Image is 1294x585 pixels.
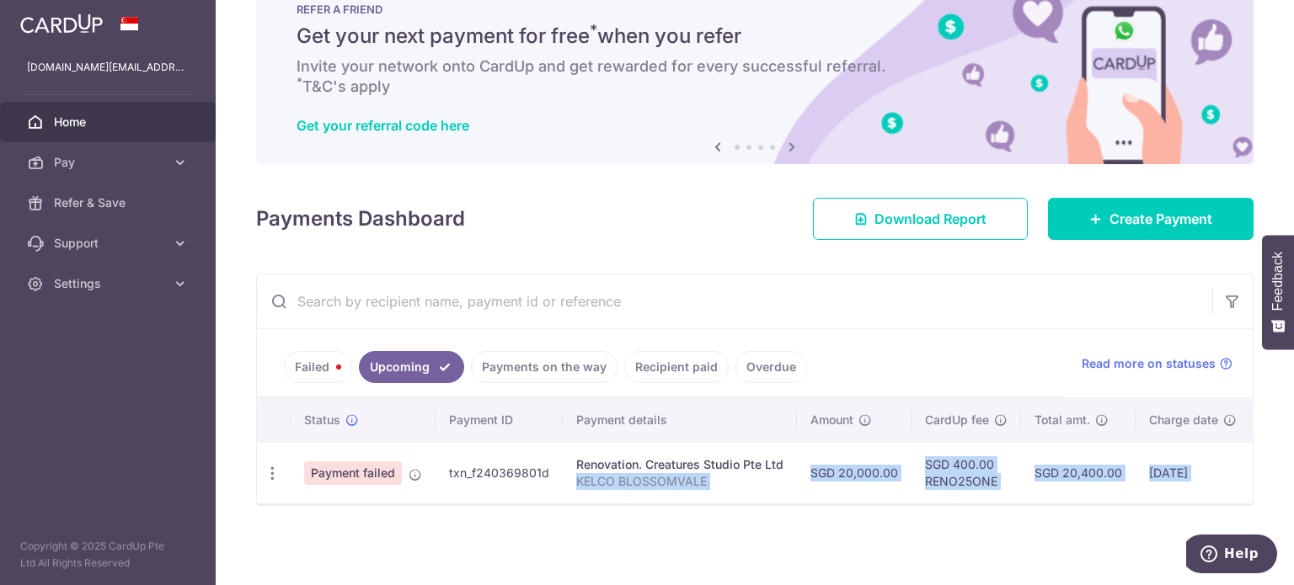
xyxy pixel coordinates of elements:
[1048,198,1254,240] a: Create Payment
[257,274,1212,328] input: Search by recipient name, payment id or reference
[1149,412,1218,428] span: Charge date
[576,473,783,490] p: KELCO BLOSSOMVALE
[471,351,618,383] a: Payments on the way
[624,351,729,383] a: Recipient paid
[304,412,340,428] span: Status
[735,351,807,383] a: Overdue
[297,117,469,134] a: Get your referral code here
[436,442,563,503] td: txn_f240369801d
[1082,355,1216,372] span: Read more on statuses
[912,442,1021,503] td: SGD 400.00 RENO25ONE
[359,351,464,383] a: Upcoming
[1136,442,1250,503] td: [DATE]
[1262,235,1294,349] button: Feedback - Show survey
[297,56,1213,97] h6: Invite your network onto CardUp and get rewarded for every successful referral. T&C's apply
[1110,209,1212,229] span: Create Payment
[563,398,797,442] th: Payment details
[1021,442,1136,503] td: SGD 20,400.00
[54,114,165,130] span: Home
[284,351,352,383] a: Failed
[1186,534,1277,577] iframe: Opens a widget where you can find more information
[874,209,987,229] span: Download Report
[813,198,1028,240] a: Download Report
[54,275,165,292] span: Settings
[925,412,989,428] span: CardUp fee
[27,59,189,76] p: [DOMAIN_NAME][EMAIL_ADDRESS][DOMAIN_NAME]
[797,442,912,503] td: SGD 20,000.00
[436,398,563,442] th: Payment ID
[1082,355,1233,372] a: Read more on statuses
[54,235,165,252] span: Support
[20,13,103,34] img: CardUp
[297,3,1213,16] p: REFER A FRIEND
[1270,252,1286,311] span: Feedback
[54,194,165,211] span: Refer & Save
[810,412,853,428] span: Amount
[304,461,402,485] span: Payment failed
[297,23,1213,50] h5: Get your next payment for free when you refer
[54,154,165,171] span: Pay
[1035,412,1090,428] span: Total amt.
[576,456,783,473] div: Renovation. Creatures Studio Pte Ltd
[256,204,465,234] h4: Payments Dashboard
